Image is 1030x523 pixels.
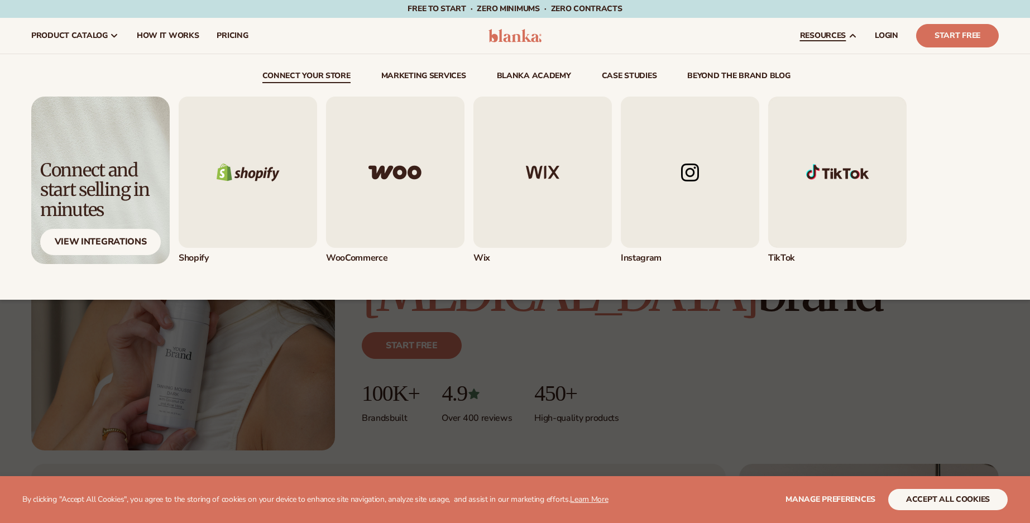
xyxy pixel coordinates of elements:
a: case studies [602,72,657,83]
div: 3 / 5 [473,97,612,264]
div: Wix [473,252,612,264]
div: Shopify [179,252,317,264]
span: product catalog [31,31,108,40]
a: connect your store [262,72,351,83]
button: accept all cookies [888,489,1008,510]
a: Instagram logo. Instagram [621,97,759,264]
span: LOGIN [875,31,898,40]
img: Woo commerce logo. [326,97,464,248]
a: Shopify logo. Shopify [179,97,317,264]
a: LOGIN [866,18,907,54]
a: product catalog [22,18,128,54]
img: Shopify Image 1 [768,97,907,248]
img: Shopify logo. [179,97,317,248]
a: beyond the brand blog [687,72,790,83]
a: How It Works [128,18,208,54]
a: Light background with shadow. Connect and start selling in minutes View Integrations [31,97,170,264]
span: Free to start · ZERO minimums · ZERO contracts [408,3,622,14]
div: 1 / 5 [179,97,317,264]
a: pricing [208,18,257,54]
div: 2 / 5 [326,97,464,264]
a: resources [791,18,866,54]
img: Instagram logo. [621,97,759,248]
span: How It Works [137,31,199,40]
a: Start Free [916,24,999,47]
p: By clicking "Accept All Cookies", you agree to the storing of cookies on your device to enhance s... [22,495,609,505]
a: Wix logo. Wix [473,97,612,264]
div: WooCommerce [326,252,464,264]
a: Woo commerce logo. WooCommerce [326,97,464,264]
button: Manage preferences [785,489,875,510]
span: Manage preferences [785,494,875,505]
span: pricing [217,31,248,40]
img: Light background with shadow. [31,97,170,264]
div: View Integrations [40,229,161,255]
div: Connect and start selling in minutes [40,161,161,220]
div: 4 / 5 [621,97,759,264]
div: Instagram [621,252,759,264]
div: TikTok [768,252,907,264]
img: logo [488,29,542,42]
a: Blanka Academy [497,72,571,83]
a: Shopify Image 1 TikTok [768,97,907,264]
a: Marketing services [381,72,466,83]
div: 5 / 5 [768,97,907,264]
a: Learn More [570,494,608,505]
span: resources [800,31,846,40]
img: Wix logo. [473,97,612,248]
